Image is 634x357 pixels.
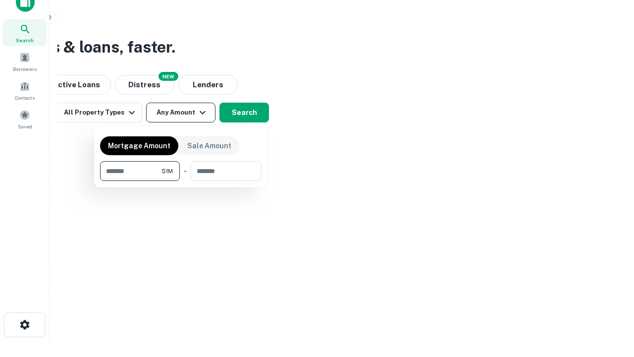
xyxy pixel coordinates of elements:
p: Mortgage Amount [108,140,170,151]
div: - [184,161,187,181]
span: $1M [161,167,173,176]
iframe: Chat Widget [584,278,634,325]
p: Sale Amount [187,140,231,151]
